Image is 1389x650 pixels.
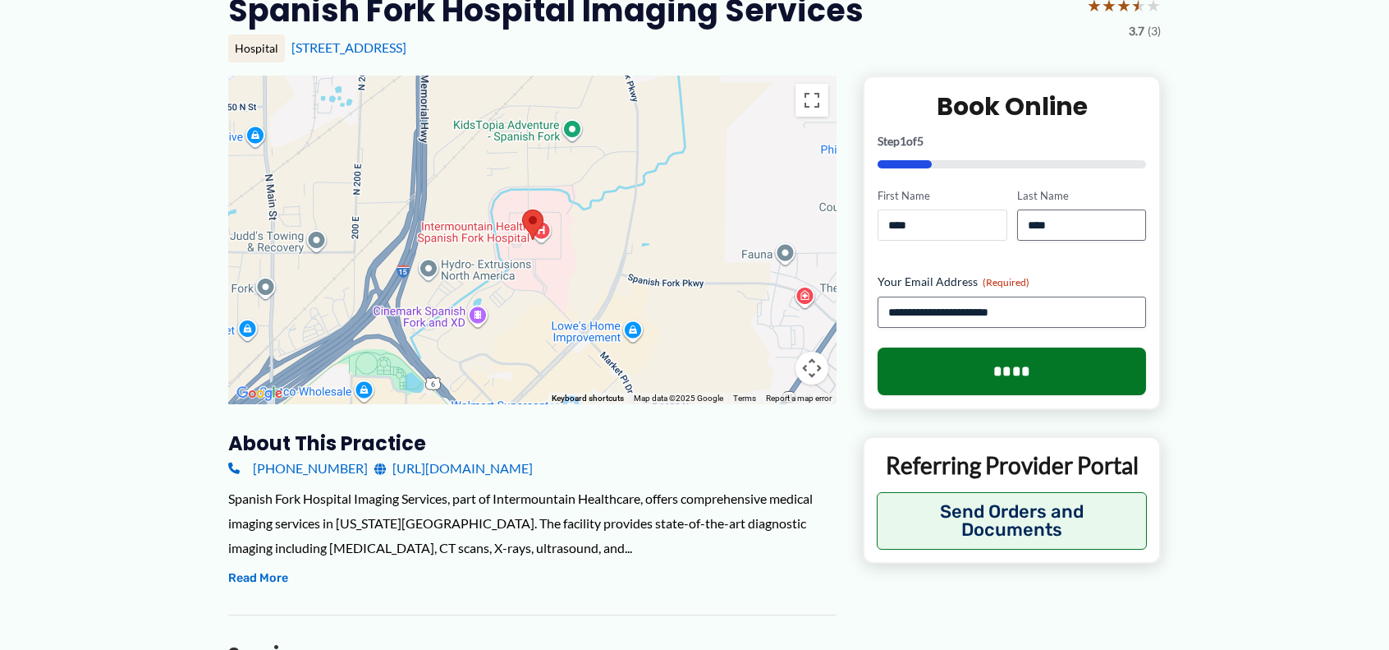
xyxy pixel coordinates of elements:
[877,492,1147,550] button: Send Orders and Documents
[634,394,723,403] span: Map data ©2025 Google
[228,569,288,588] button: Read More
[795,84,828,117] button: Toggle fullscreen view
[228,456,368,481] a: [PHONE_NUMBER]
[878,188,1006,204] label: First Name
[983,276,1029,288] span: (Required)
[232,383,287,404] a: Open this area in Google Maps (opens a new window)
[1129,21,1144,42] span: 3.7
[917,134,924,148] span: 5
[228,431,837,456] h3: About this practice
[733,394,756,403] a: Terms (opens in new tab)
[766,394,832,403] a: Report a map error
[232,383,287,404] img: Google
[552,393,624,404] button: Keyboard shortcuts
[228,35,285,62] div: Hospital
[228,486,837,560] div: Spanish Fork Hospital Imaging Services, part of Intermountain Healthcare, offers comprehensive me...
[291,39,406,55] a: [STREET_ADDRESS]
[1017,188,1146,204] label: Last Name
[878,274,1146,290] label: Your Email Address
[900,134,906,148] span: 1
[1148,21,1161,42] span: (3)
[877,450,1147,480] p: Referring Provider Portal
[878,90,1146,122] h2: Book Online
[878,136,1146,147] p: Step of
[795,352,828,385] button: Map camera controls
[374,456,533,481] a: [URL][DOMAIN_NAME]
